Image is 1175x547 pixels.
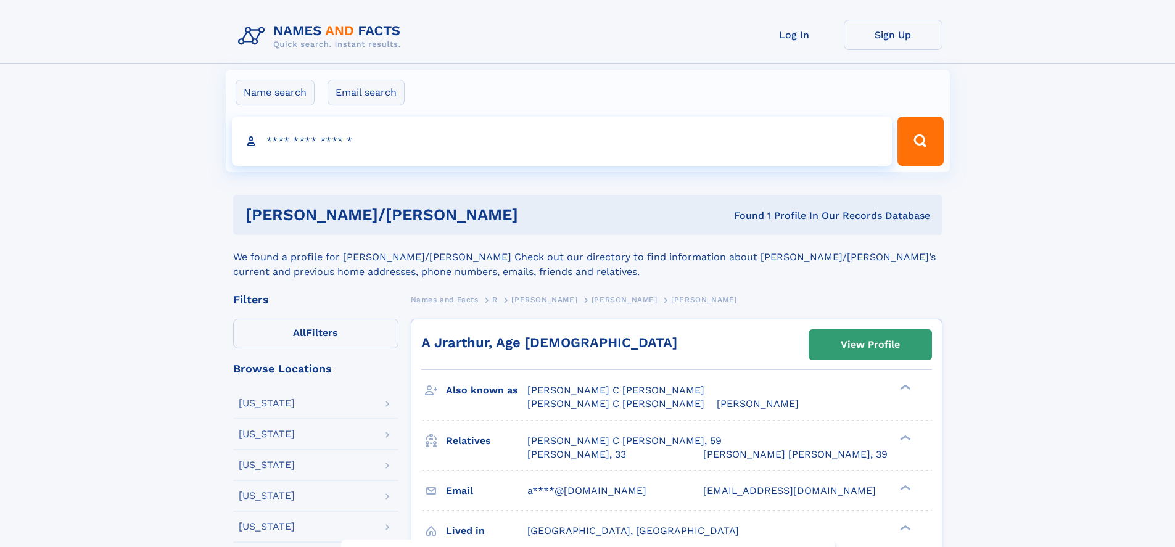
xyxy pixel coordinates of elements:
[592,295,658,304] span: [PERSON_NAME]
[421,335,677,350] a: A Jrarthur, Age [DEMOGRAPHIC_DATA]
[897,434,912,442] div: ❯
[236,80,315,105] label: Name search
[239,460,295,470] div: [US_STATE]
[233,363,398,374] div: Browse Locations
[293,327,306,339] span: All
[492,295,498,304] span: R
[671,295,737,304] span: [PERSON_NAME]
[703,485,876,496] span: [EMAIL_ADDRESS][DOMAIN_NAME]
[233,235,942,279] div: We found a profile for [PERSON_NAME]/[PERSON_NAME] Check out our directory to find information ab...
[897,117,943,166] button: Search Button
[592,292,658,307] a: [PERSON_NAME]
[239,429,295,439] div: [US_STATE]
[446,430,527,451] h3: Relatives
[511,295,577,304] span: [PERSON_NAME]
[527,525,739,537] span: [GEOGRAPHIC_DATA], [GEOGRAPHIC_DATA]
[233,294,398,305] div: Filters
[527,448,626,461] a: [PERSON_NAME], 33
[239,398,295,408] div: [US_STATE]
[232,117,893,166] input: search input
[703,448,888,461] a: [PERSON_NAME] [PERSON_NAME], 39
[527,398,704,409] span: [PERSON_NAME] C [PERSON_NAME]
[527,434,722,448] a: [PERSON_NAME] C [PERSON_NAME], 59
[717,398,799,409] span: [PERSON_NAME]
[239,522,295,532] div: [US_STATE]
[239,491,295,501] div: [US_STATE]
[844,20,942,50] a: Sign Up
[233,20,411,53] img: Logo Names and Facts
[446,480,527,501] h3: Email
[328,80,405,105] label: Email search
[897,384,912,392] div: ❯
[245,207,626,223] h1: [PERSON_NAME]/[PERSON_NAME]
[745,20,844,50] a: Log In
[446,380,527,401] h3: Also known as
[511,292,577,307] a: [PERSON_NAME]
[527,384,704,396] span: [PERSON_NAME] C [PERSON_NAME]
[841,331,900,359] div: View Profile
[492,292,498,307] a: R
[897,483,912,491] div: ❯
[233,319,398,348] label: Filters
[626,209,930,223] div: Found 1 Profile In Our Records Database
[897,524,912,532] div: ❯
[446,520,527,541] h3: Lived in
[809,330,931,360] a: View Profile
[411,292,479,307] a: Names and Facts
